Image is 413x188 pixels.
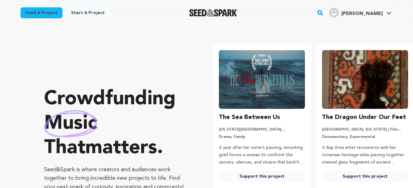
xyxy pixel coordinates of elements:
a: Start a project [66,7,110,18]
p: [GEOGRAPHIC_DATA], [US_STATE] | Film Feature [322,127,408,132]
p: A Bay Area artist reconnects with her Armenian heritage while piecing together stained glass frag... [322,144,408,166]
img: The Dragon Under Our Feet image [322,50,408,109]
h3: The Dragon Under Our Feet [322,112,406,122]
div: huang M.'s Profile [329,8,383,17]
p: Crowdfunding that . [44,87,188,160]
img: user.png [329,8,339,17]
span: huang M.'s Profile [328,6,392,19]
p: Drama, Family [219,135,305,139]
img: The Sea Between Us image [219,50,305,109]
a: Support this project [219,171,305,182]
img: Seed&Spark Logo Dark Mode [189,9,237,17]
a: Fund a project [21,7,62,18]
span: [PERSON_NAME] [341,11,383,16]
a: Seed&Spark Homepage [189,9,237,17]
a: huang M.'s Profile [328,6,392,17]
p: Documentary, Experimental [322,135,408,139]
p: A year after her sister’s passing, mounting grief forces a woman to confront the secrets, silence... [219,144,305,166]
img: hand sketched image [44,110,97,137]
span: matters [85,138,157,158]
h3: The Sea Between Us [219,112,280,122]
p: [US_STATE][GEOGRAPHIC_DATA], [US_STATE] | Film Short [219,127,305,132]
a: Support this project [322,171,408,182]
